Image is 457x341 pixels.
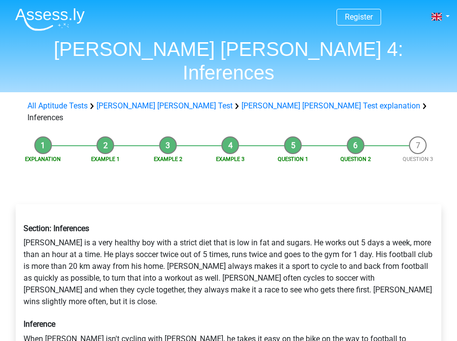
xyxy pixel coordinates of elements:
[278,156,308,162] a: Question 1
[15,8,85,31] img: Assessly
[24,100,433,124] div: Inferences
[403,156,433,162] a: Question 3
[154,156,182,162] a: Example 2
[91,156,120,162] a: Example 1
[241,101,420,110] a: [PERSON_NAME] [PERSON_NAME] Test explanation
[27,101,88,110] a: All Aptitude Tests
[24,224,433,233] h6: Section: Inferences
[345,12,373,22] a: Register
[340,156,371,162] a: Question 2
[25,156,61,162] a: Explanation
[7,37,450,84] h1: [PERSON_NAME] [PERSON_NAME] 4: Inferences
[96,101,233,110] a: [PERSON_NAME] [PERSON_NAME] Test
[216,156,244,162] a: Example 3
[24,319,433,329] h6: Inference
